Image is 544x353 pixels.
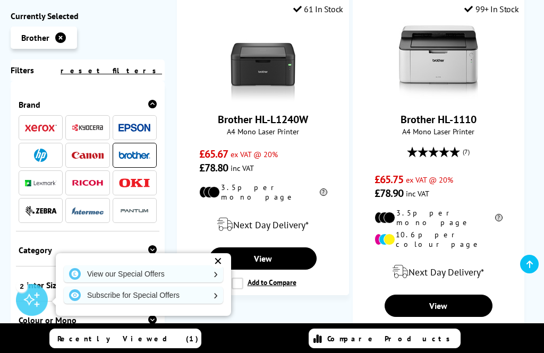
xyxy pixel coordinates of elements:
[464,4,518,14] div: 99+ In Stock
[231,163,254,173] span: inc VAT
[118,149,150,162] a: Brother
[232,278,296,289] label: Add to Compare
[231,149,278,159] span: ex VAT @ 20%
[118,124,150,132] img: Epson
[118,204,150,217] a: Pantum
[64,265,223,282] a: View our Special Offers
[72,176,104,190] a: Ricoh
[210,254,225,269] div: ✕
[375,173,404,186] span: £65.75
[385,295,492,317] a: View
[25,149,57,162] a: HP
[199,147,228,161] span: £65.67
[398,93,478,104] a: Brother HL-1110
[375,230,503,249] li: 10.6p per colour page
[118,178,150,187] img: OKI
[25,121,57,134] a: Xerox
[359,257,519,287] div: modal_delivery
[25,124,57,132] img: Xerox
[199,183,327,202] li: 3.5p per mono page
[25,205,57,216] img: Zebra
[183,210,343,239] div: modal_delivery
[19,280,157,290] div: Printer Size
[72,124,104,132] img: Kyocera
[25,204,57,217] a: Zebra
[61,66,162,75] a: reset filters
[218,113,308,126] a: Brother HL-L1240W
[72,152,104,159] img: Canon
[309,329,460,348] a: Compare Products
[25,180,57,186] img: Lexmark
[359,126,519,136] span: A4 Mono Laser Printer
[72,204,104,217] a: Intermec
[16,280,28,292] div: 2
[375,208,503,227] li: 3.5p per mono page
[64,287,223,304] a: Subscribe for Special Offers
[209,247,317,270] a: View
[49,329,201,348] a: Recently Viewed (1)
[19,99,157,110] div: Brand
[398,22,478,102] img: Brother HL-1110
[19,245,157,255] div: Category
[118,176,150,190] a: OKI
[57,334,199,343] span: Recently Viewed (1)
[199,161,228,175] span: £78.80
[72,207,104,214] img: Intermec
[223,22,303,102] img: Brother HL-L1240W
[34,149,47,162] img: HP
[406,175,453,185] span: ex VAT @ 20%
[72,149,104,162] a: Canon
[11,11,165,21] div: Currently Selected
[375,186,404,200] span: £78.90
[293,4,343,14] div: 61 In Stock
[118,121,150,134] a: Epson
[183,126,343,136] span: A4 Mono Laser Printer
[72,121,104,134] a: Kyocera
[21,32,49,43] span: Brother
[19,315,157,325] div: Colour or Mono
[223,93,303,104] a: Brother HL-L1240W
[25,176,57,190] a: Lexmark
[327,334,456,343] span: Compare Products
[463,142,470,162] span: (7)
[72,180,104,186] img: Ricoh
[11,65,34,75] span: Filters
[406,188,429,199] span: inc VAT
[401,113,477,126] a: Brother HL-1110
[118,151,150,159] img: Brother
[118,204,150,217] img: Pantum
